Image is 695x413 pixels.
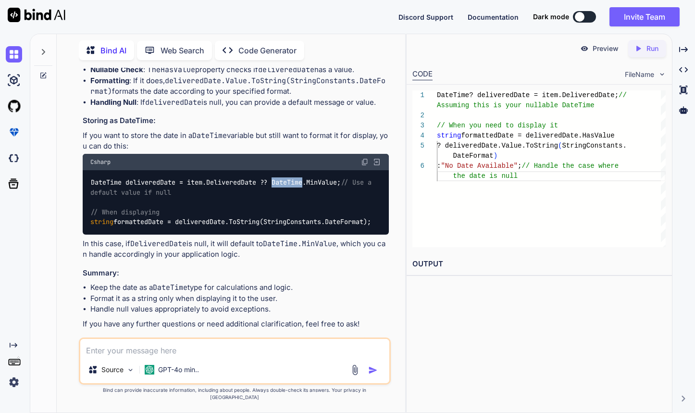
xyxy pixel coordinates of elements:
[437,142,558,150] span: ? deliveredDate.Value.ToString
[407,253,672,275] h2: OUTPUT
[625,70,654,79] span: FileName
[90,217,113,226] span: string
[412,69,433,80] div: CODE
[372,158,381,166] img: Open in Browser
[518,162,521,170] span: ;
[412,90,424,100] div: 1
[90,65,143,74] strong: Nullable Check
[368,365,378,375] img: icon
[145,98,201,107] code: deliveredDate
[161,65,195,75] code: HasValue
[161,45,204,56] p: Web Search
[90,64,389,75] li: : The property checks if has a value.
[6,98,22,114] img: githubLight
[90,158,111,166] span: Csharp
[158,365,199,375] p: GPT-4o min..
[90,98,137,107] strong: Handling Null
[412,141,424,151] div: 5
[100,45,126,56] p: Bind AI
[79,387,391,401] p: Bind can provide inaccurate information, including about people. Always double-check its answers....
[398,12,453,22] button: Discord Support
[83,238,389,260] p: In this case, if is null, it will default to , which you can handle accordingly in your applicati...
[90,282,389,293] li: Keep the date as a type for calculations and logic.
[6,150,22,166] img: darkCloudIdeIcon
[468,12,519,22] button: Documentation
[6,46,22,63] img: chat
[83,130,389,152] p: If you want to store the date in a variable but still want to format it for display, you can do t...
[8,8,65,22] img: Bind AI
[468,13,519,21] span: Documentation
[453,152,494,160] span: DateFormat
[6,72,22,88] img: ai-studio
[562,142,627,150] span: StringConstants.
[412,131,424,141] div: 4
[90,76,129,85] strong: Formatting
[361,158,369,166] img: copy
[437,122,558,129] span: // When you need to display it
[412,121,424,131] div: 3
[83,115,389,126] h3: Storing as DateTime:
[90,293,389,304] li: Format it as a string only when displaying it to the user.
[558,142,562,150] span: (
[90,76,385,97] code: deliveredDate.Value.ToString(StringConstants.DateFormat)
[263,239,336,249] code: DateTime.MinValue
[609,7,680,26] button: Invite Team
[83,319,389,330] p: If you have any further questions or need additional clarification, feel free to ask!
[658,70,666,78] img: chevron down
[6,124,22,140] img: premium
[90,97,389,108] li: : If is null, you can provide a default message or value.
[593,44,619,53] p: Preview
[461,132,615,139] span: formattedDate = deliveredDate.HasValue
[437,162,441,170] span: :
[453,172,518,180] span: the date is null
[153,283,187,292] code: DateTime
[619,91,627,99] span: //
[494,152,497,160] span: )
[90,75,389,97] li: : If it does, formats the date according to your specified format.
[90,208,160,216] span: // When displaying
[349,364,360,375] img: attachment
[192,131,227,140] code: DateTime
[101,365,124,375] p: Source
[580,44,589,53] img: preview
[83,268,389,279] h3: Summary:
[533,12,569,22] span: Dark mode
[145,365,154,375] img: GPT-4o mini
[238,45,297,56] p: Code Generator
[6,374,22,390] img: settings
[646,44,658,53] p: Run
[412,111,424,121] div: 2
[258,65,314,75] code: deliveredDate
[412,161,424,171] div: 6
[437,132,461,139] span: string
[90,304,389,315] li: Handle null values appropriately to avoid exceptions.
[437,91,619,99] span: DateTime? deliveredDate = item.DeliveredDate;
[437,101,595,109] span: Assuming this is your nullable DateTime
[522,162,619,170] span: // Handle the case where
[130,239,186,249] code: DeliveredDate
[398,13,453,21] span: Discord Support
[126,366,135,374] img: Pick Models
[90,177,375,226] code: DateTime deliveredDate = item.DeliveredDate ?? DateTime.MinValue; formattedDate = deliveredDate.T...
[441,162,518,170] span: "No Date Available"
